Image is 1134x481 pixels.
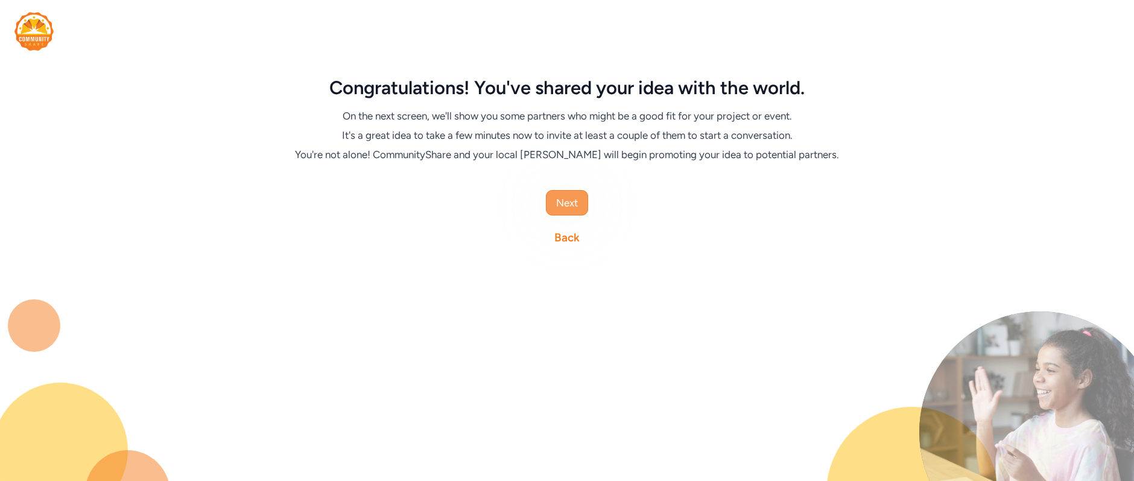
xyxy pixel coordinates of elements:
div: You're not alone! CommunityShare and your local [PERSON_NAME] will begin promoting your idea to p... [282,147,852,162]
a: Back [554,229,580,246]
div: It's a great idea to take a few minutes now to invite at least a couple of them to start a conver... [282,128,852,142]
div: On the next screen, we'll show you some partners who might be a good fit for your project or event. [282,109,852,123]
button: Next [546,190,588,215]
div: Congratulations! You've shared your idea with the world. [282,77,852,99]
span: Next [556,196,578,210]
